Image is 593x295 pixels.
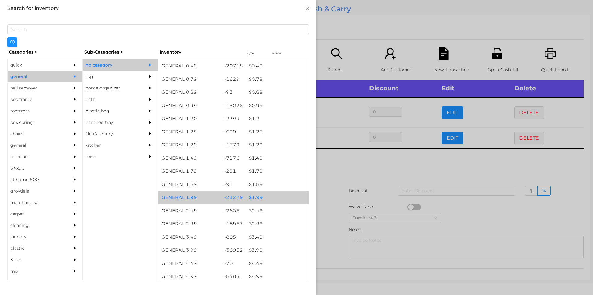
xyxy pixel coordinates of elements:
i: icon: caret-right [73,246,77,250]
i: icon: caret-right [148,63,152,67]
div: -18953 [221,217,246,231]
div: carpet [8,208,64,220]
div: $ 2.49 [246,204,309,218]
input: Search... [7,24,309,34]
div: -70 [221,257,246,270]
div: GENERAL 0.79 [158,73,221,86]
i: icon: caret-right [148,154,152,159]
div: $ 0.99 [246,99,309,112]
div: general [8,71,64,82]
button: icon: plus-circle [7,37,17,47]
i: icon: caret-right [73,74,77,79]
div: GENERAL 0.49 [158,59,221,73]
div: -291 [221,165,246,178]
div: 54x90 [8,163,64,174]
div: $ 4.49 [246,257,309,270]
i: icon: caret-right [148,97,152,102]
div: Inventory [160,49,240,55]
div: 3 pec [8,254,64,266]
div: -2605 [221,204,246,218]
div: -1779 [221,138,246,152]
div: misc [83,151,139,163]
div: furniture [8,151,64,163]
div: mattress [8,105,64,117]
div: Search for inventory [7,5,309,12]
i: icon: caret-right [73,97,77,102]
i: icon: caret-right [73,154,77,159]
div: Qty [246,49,264,58]
div: GENERAL 1.79 [158,165,221,178]
i: icon: caret-right [73,63,77,67]
div: $ 1.89 [246,178,309,191]
div: -699 [221,125,246,139]
div: grovtials [8,185,64,197]
div: at home 800 [8,174,64,185]
div: -15028 [221,99,246,112]
div: box spring [8,117,64,128]
div: -8485.5 [221,270,246,290]
div: GENERAL 2.99 [158,217,221,231]
div: GENERAL 1.20 [158,112,221,125]
i: icon: caret-right [73,258,77,262]
div: -7176 [221,152,246,165]
i: icon: caret-right [73,235,77,239]
div: $ 4.99 [246,270,309,283]
div: -36952 [221,244,246,257]
div: GENERAL 2.49 [158,204,221,218]
div: GENERAL 1.99 [158,191,221,204]
i: icon: caret-right [73,200,77,205]
div: -21279 [221,191,246,204]
div: Sub-Categories > [83,47,158,57]
div: cleaning [8,220,64,231]
div: chairs [8,128,64,140]
i: icon: caret-right [73,120,77,124]
div: Price [270,49,295,58]
i: icon: caret-right [148,74,152,79]
i: icon: caret-right [73,189,77,193]
div: plastic bag [83,105,139,117]
div: GENERAL 3.49 [158,231,221,244]
div: -91 [221,178,246,191]
div: $ 1.49 [246,152,309,165]
div: $ 0.89 [246,86,309,99]
div: nail remover [8,82,64,94]
div: $ 1.99 [246,191,309,204]
div: -805 [221,231,246,244]
div: -93 [221,86,246,99]
div: -1629 [221,73,246,86]
div: appliances [8,277,64,288]
div: quick [8,59,64,71]
div: GENERAL 1.49 [158,152,221,165]
div: $ 1.2 [246,112,309,125]
div: $ 3.49 [246,231,309,244]
div: bed frame [8,94,64,105]
div: kitchen [83,140,139,151]
i: icon: caret-right [73,143,77,147]
i: icon: caret-right [73,223,77,228]
div: mix [8,266,64,277]
div: -20718 [221,59,246,73]
div: $ 0.79 [246,73,309,86]
i: icon: caret-right [73,132,77,136]
div: $ 3.99 [246,244,309,257]
div: plastic [8,243,64,254]
i: icon: caret-right [73,109,77,113]
div: $ 2.99 [246,217,309,231]
i: icon: caret-right [148,109,152,113]
i: icon: caret-right [148,143,152,147]
i: icon: caret-right [73,212,77,216]
div: $ 1.79 [246,165,309,178]
div: GENERAL 4.99 [158,270,221,283]
div: GENERAL 0.99 [158,99,221,112]
div: GENERAL 1.89 [158,178,221,191]
i: icon: caret-right [148,86,152,90]
i: icon: caret-right [73,177,77,182]
div: laundry [8,231,64,243]
div: rug [83,71,139,82]
div: $ 0.49 [246,59,309,73]
div: GENERAL 1.29 [158,138,221,152]
i: icon: caret-right [73,86,77,90]
div: GENERAL 4.49 [158,257,221,270]
div: Categories > [7,47,83,57]
div: home organizer [83,82,139,94]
